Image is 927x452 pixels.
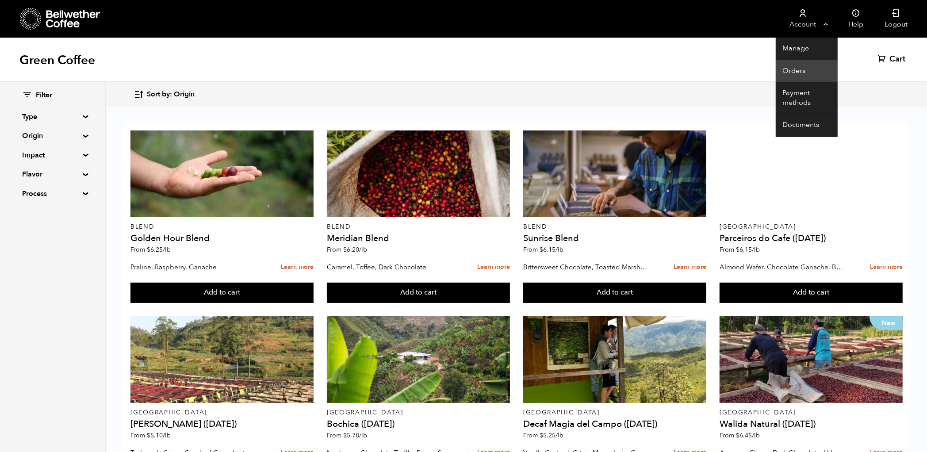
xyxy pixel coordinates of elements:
span: From [327,431,367,440]
span: Sort by: Origin [147,90,195,100]
span: $ [343,245,347,254]
span: /lb [163,245,171,254]
bdi: 5.10 [147,431,171,440]
p: Blend [130,224,314,230]
bdi: 6.25 [147,245,171,254]
span: /lb [752,245,760,254]
a: Learn more [674,258,706,277]
span: From [327,245,367,254]
span: $ [736,245,739,254]
span: From [130,431,171,440]
p: Bittersweet Chocolate, Toasted Marshmallow, Candied Orange, Praline [523,260,647,274]
bdi: 6.45 [736,431,760,440]
span: From [720,245,760,254]
bdi: 5.25 [540,431,563,440]
button: Sort by: Origin [134,84,195,105]
p: Blend [327,224,510,230]
a: New [720,316,903,403]
bdi: 6.15 [540,245,563,254]
span: From [523,431,563,440]
p: Caramel, Toffee, Dark Chocolate [327,260,451,274]
h4: Golden Hour Blend [130,234,314,243]
p: [GEOGRAPHIC_DATA] [523,410,706,416]
span: Filter [36,91,52,100]
h4: [PERSON_NAME] ([DATE]) [130,420,314,429]
a: Learn more [477,258,510,277]
h1: Green Coffee [19,52,95,68]
span: From [523,245,563,254]
h4: Walida Natural ([DATE]) [720,420,903,429]
span: /lb [555,431,563,440]
summary: Type [22,111,83,122]
span: $ [147,431,150,440]
a: Manage [776,38,838,60]
p: [GEOGRAPHIC_DATA] [720,410,903,416]
a: Learn more [281,258,314,277]
h4: Decaf Magia del Campo ([DATE]) [523,420,706,429]
span: From [130,245,171,254]
h4: Meridian Blend [327,234,510,243]
span: /lb [163,431,171,440]
h4: Parceiros do Cafe ([DATE]) [720,234,903,243]
h4: Sunrise Blend [523,234,706,243]
p: [GEOGRAPHIC_DATA] [720,224,903,230]
bdi: 5.78 [343,431,367,440]
span: $ [147,245,150,254]
span: $ [736,431,739,440]
span: /lb [359,431,367,440]
button: Add to cart [130,283,314,303]
summary: Origin [22,130,83,141]
p: New [870,316,903,330]
span: $ [540,431,543,440]
a: Documents [776,114,838,137]
a: Orders [776,60,838,83]
bdi: 6.20 [343,245,367,254]
span: /lb [752,431,760,440]
a: Learn more [870,258,903,277]
p: [GEOGRAPHIC_DATA] [327,410,510,416]
summary: Process [22,188,83,199]
span: /lb [359,245,367,254]
button: Add to cart [327,283,510,303]
p: Praline, Raspberry, Ganache [130,260,255,274]
h4: Bochica ([DATE]) [327,420,510,429]
p: Almond Wafer, Chocolate Ganache, Bing Cherry [720,260,844,274]
span: /lb [555,245,563,254]
span: $ [343,431,347,440]
summary: Impact [22,150,83,161]
p: [GEOGRAPHIC_DATA] [130,410,314,416]
span: From [720,431,760,440]
a: Payment methods [776,82,838,114]
span: $ [540,245,543,254]
button: Add to cart [523,283,706,303]
span: Cart [889,54,905,65]
p: Blend [523,224,706,230]
summary: Flavor [22,169,83,180]
a: Cart [877,54,908,65]
button: Add to cart [720,283,903,303]
bdi: 6.15 [736,245,760,254]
